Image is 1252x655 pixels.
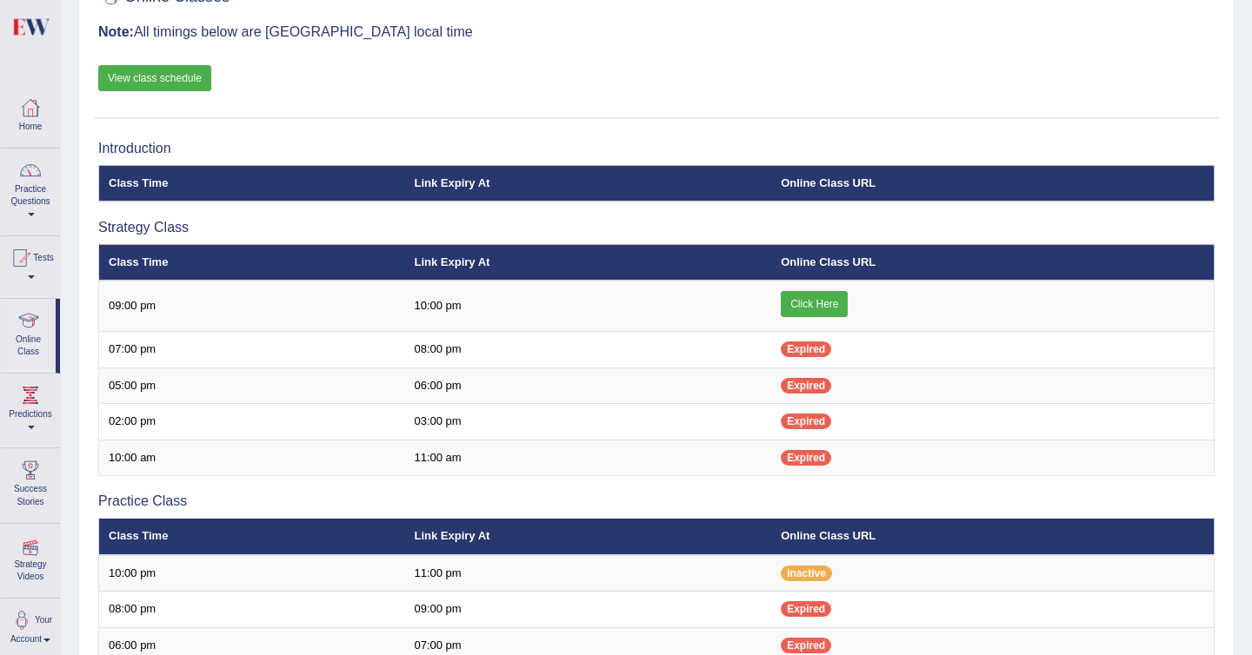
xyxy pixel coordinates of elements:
a: Online Class [1,299,56,367]
a: Tests [1,236,60,293]
th: Link Expiry At [404,165,771,202]
a: Practice Questions [1,149,60,230]
th: Class Time [99,165,405,202]
th: Online Class URL [771,165,1214,202]
span: Inactive [781,566,832,581]
td: 08:00 pm [99,592,405,628]
td: 10:00 am [99,440,405,476]
span: Expired [781,341,831,357]
b: Note: [98,24,134,39]
td: 10:00 pm [99,555,405,592]
a: Your Account [1,599,60,655]
a: Home [1,86,60,142]
h3: Strategy Class [98,220,1215,235]
span: Expired [781,601,831,617]
a: Strategy Videos [1,524,60,592]
h3: Introduction [98,141,1215,156]
td: 11:00 pm [404,555,771,592]
td: 07:00 pm [99,332,405,368]
th: Link Expiry At [404,519,771,555]
a: Predictions [1,374,60,442]
td: 02:00 pm [99,404,405,440]
th: Class Time [99,519,405,555]
td: 09:00 pm [99,281,405,332]
th: Link Expiry At [404,244,771,281]
td: 08:00 pm [404,332,771,368]
th: Class Time [99,244,405,281]
td: 09:00 pm [404,592,771,628]
span: Expired [781,414,831,429]
h3: All timings below are [GEOGRAPHIC_DATA] local time [98,24,1215,40]
span: Expired [781,638,831,653]
td: 11:00 am [404,440,771,476]
th: Online Class URL [771,519,1214,555]
h3: Practice Class [98,493,1215,509]
span: Expired [781,450,831,466]
td: 06:00 pm [404,367,771,404]
a: View class schedule [98,65,211,91]
th: Online Class URL [771,244,1214,281]
a: Success Stories [1,448,60,517]
td: 05:00 pm [99,367,405,404]
span: Expired [781,378,831,394]
td: 10:00 pm [404,281,771,332]
td: 03:00 pm [404,404,771,440]
a: Click Here [781,291,848,317]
